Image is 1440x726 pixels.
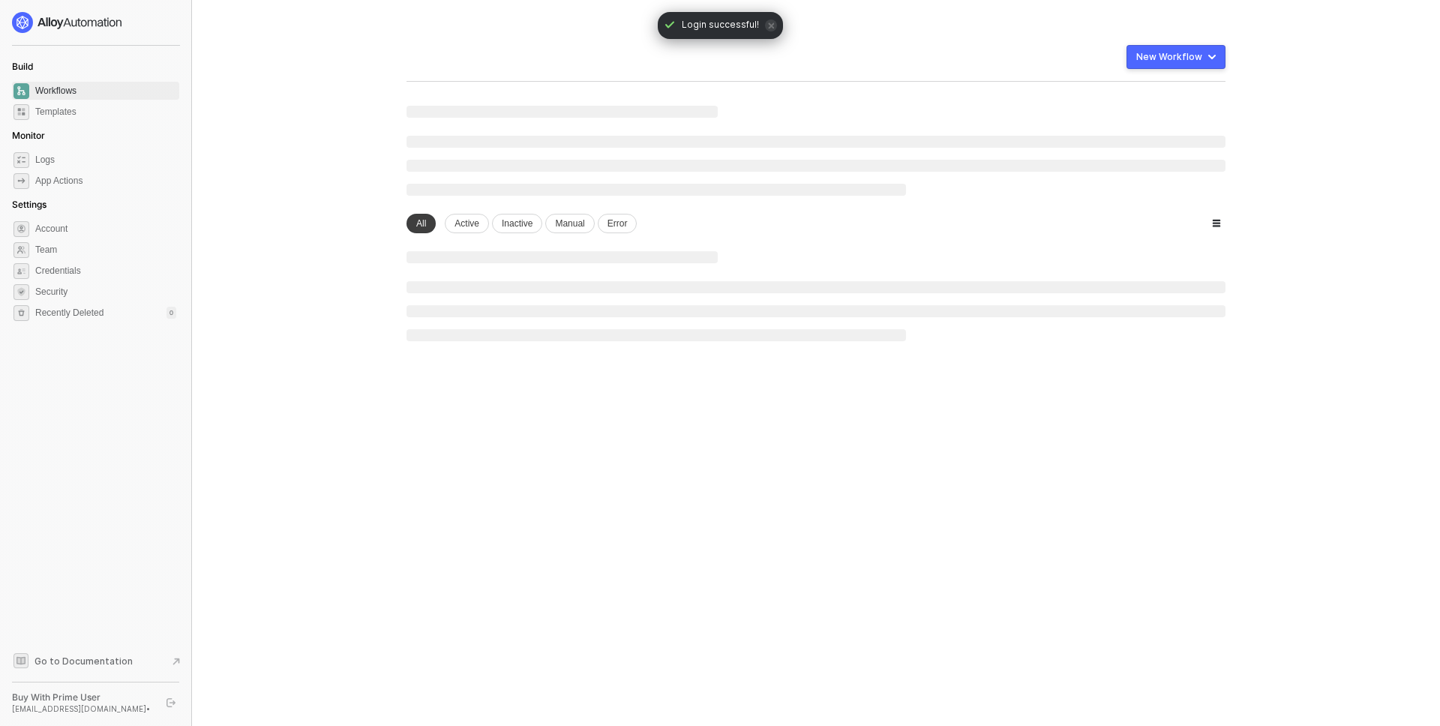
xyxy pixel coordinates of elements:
[166,307,176,319] div: 0
[445,214,489,233] div: Active
[598,214,637,233] div: Error
[13,284,29,300] span: security
[1136,51,1202,63] div: New Workflow
[13,305,29,321] span: settings
[12,61,33,72] span: Build
[13,263,29,279] span: credentials
[35,262,176,280] span: Credentials
[492,214,542,233] div: Inactive
[35,283,176,301] span: Security
[13,653,28,668] span: documentation
[13,83,29,99] span: dashboard
[12,199,46,210] span: Settings
[34,655,133,667] span: Go to Documentation
[1126,45,1225,69] button: New Workflow
[13,173,29,189] span: icon-app-actions
[12,703,153,714] div: [EMAIL_ADDRESS][DOMAIN_NAME] •
[664,19,676,31] span: icon-check
[12,12,179,33] a: logo
[12,691,153,703] div: Buy With Prime User
[166,698,175,707] span: logout
[35,220,176,238] span: Account
[35,175,82,187] div: App Actions
[765,19,777,31] span: icon-close
[35,151,176,169] span: Logs
[406,214,436,233] div: All
[35,103,176,121] span: Templates
[545,214,594,233] div: Manual
[35,241,176,259] span: Team
[169,654,184,669] span: document-arrow
[12,12,123,33] img: logo
[13,152,29,168] span: icon-logs
[682,18,759,33] span: Login successful!
[13,221,29,237] span: settings
[13,242,29,258] span: team
[35,82,176,100] span: Workflows
[35,307,103,319] span: Recently Deleted
[12,652,180,670] a: Knowledge Base
[13,104,29,120] span: marketplace
[12,130,45,141] span: Monitor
